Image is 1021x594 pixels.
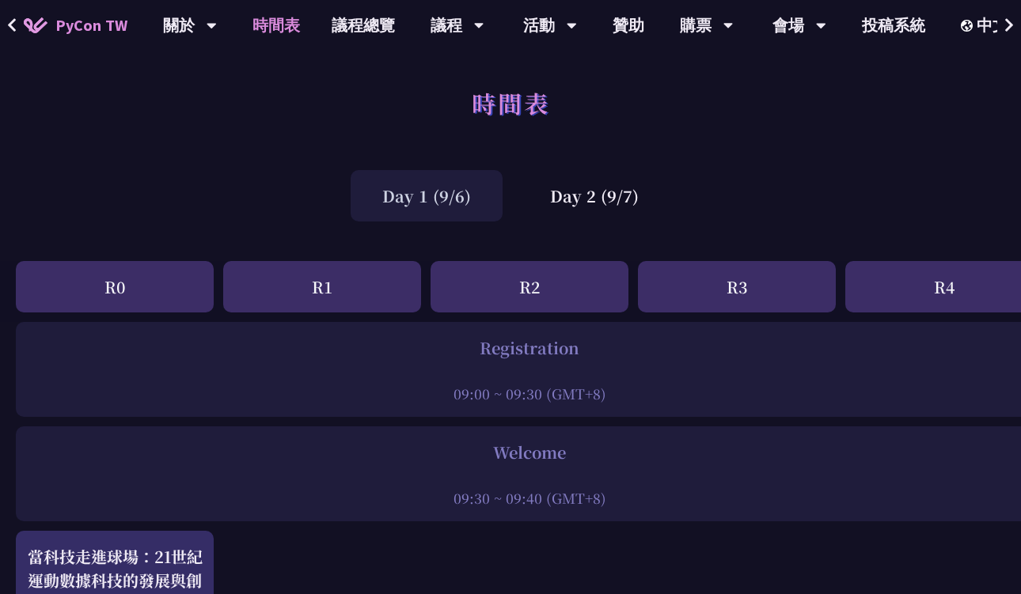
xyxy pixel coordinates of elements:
img: Locale Icon [961,20,977,32]
div: R3 [638,261,836,312]
img: Home icon of PyCon TW 2025 [24,17,47,33]
span: PyCon TW [55,13,127,37]
div: R1 [223,261,421,312]
div: Day 2 (9/7) [518,170,670,221]
div: R2 [431,261,628,312]
div: R0 [16,261,214,312]
a: PyCon TW [8,6,143,45]
h1: 時間表 [472,79,550,127]
div: Day 1 (9/6) [351,170,503,221]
